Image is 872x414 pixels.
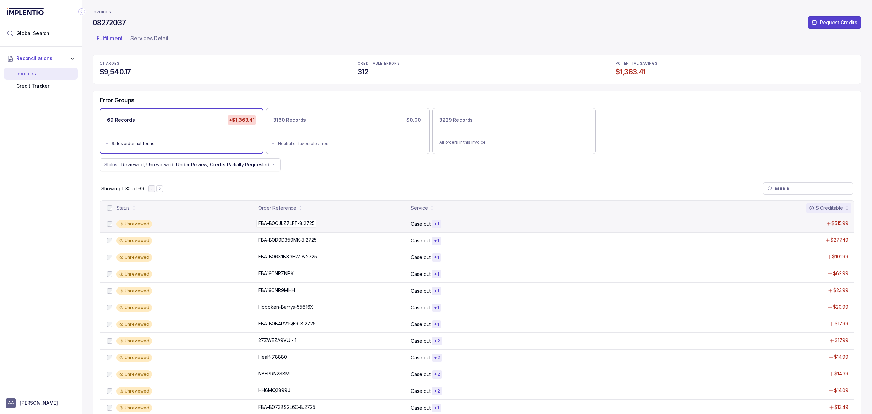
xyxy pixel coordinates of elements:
p: $17.99 [835,337,848,344]
input: checkbox-checkbox [107,388,112,394]
p: FBA-B06X1BX3HW-8.27.25 [258,253,317,260]
p: + 1 [434,221,439,227]
p: + 1 [434,288,439,294]
p: FBA-B0CJLZ7LFT-8.27.25 [256,220,316,227]
p: HH6MQ2899J [258,387,290,394]
input: checkbox-checkbox [107,372,112,377]
p: [PERSON_NAME] [20,400,58,406]
div: Unreviewed [116,320,152,328]
input: checkbox-checkbox [107,238,112,243]
p: $0.00 [405,115,422,125]
div: Unreviewed [116,404,152,412]
div: Unreviewed [116,287,152,295]
p: + 2 [434,372,440,377]
div: Remaining page entries [101,185,144,192]
input: checkbox-checkbox [107,355,112,360]
p: $515.99 [831,220,848,227]
p: +$1,363.41 [228,115,256,125]
p: CHARGES [100,62,339,66]
p: Case out [411,304,431,311]
p: FBA-B0D9D359MK-8.27.25 [258,237,317,243]
button: Status:Reviewed, Unreviewed, Under Review, Credits Partially Requested [100,158,281,171]
p: $17.99 [835,320,848,327]
nav: breadcrumb [93,8,111,15]
p: All orders in this invoice [439,139,589,146]
p: Case out [411,388,431,395]
div: Unreviewed [116,304,152,312]
input: checkbox-checkbox [107,338,112,344]
p: Case out [411,321,431,328]
button: User initials[PERSON_NAME] [6,398,76,408]
button: Request Credits [808,16,861,29]
p: + 1 [434,405,439,411]
p: NBEPRN2S8M [258,370,290,377]
p: FBA-B073BS2L6C-8.27.25 [258,404,315,411]
p: FBA190NR9MHH [258,287,295,294]
p: Case out [411,371,431,378]
p: $13.49 [834,404,848,411]
p: 3160 Records [273,117,306,123]
div: Reconciliations [4,66,78,94]
p: Case out [411,237,431,244]
h4: 312 [358,67,596,77]
p: Case out [411,221,431,227]
span: Reconciliations [16,55,52,62]
p: Fulfillment [97,34,122,42]
div: Unreviewed [116,270,152,278]
p: $14.39 [834,370,848,377]
div: Unreviewed [116,387,152,395]
p: Case out [411,404,431,411]
div: Unreviewed [116,253,152,262]
p: 69 Records [107,117,135,123]
div: Sales order not found [112,140,255,147]
div: Unreviewed [116,354,152,362]
li: Tab Services Detail [126,33,172,46]
p: $14.09 [834,387,848,394]
button: Reconciliations [4,51,78,66]
p: $14.99 [834,354,848,360]
p: FBA-B0B4RV1QF9-8.27.25 [258,320,316,327]
p: FBA190NRZNPK [258,270,293,277]
h4: $1,363.41 [616,67,854,77]
ul: Tab Group [93,33,861,46]
p: Case out [411,254,431,261]
input: checkbox-checkbox [107,322,112,327]
p: Case out [411,354,431,361]
input: checkbox-checkbox [107,255,112,260]
input: checkbox-checkbox [107,271,112,277]
p: Hoboken-Barrys-55616X [258,304,313,310]
p: + 1 [434,238,439,243]
p: + 2 [434,388,440,394]
div: Collapse Icon [78,8,86,16]
input: checkbox-checkbox [107,405,112,411]
p: Services Detail [130,34,168,42]
div: Status [116,205,130,211]
p: Showing 1-30 of 69 [101,185,144,192]
li: Tab Fulfillment [93,33,126,46]
input: checkbox-checkbox [107,221,112,227]
div: Unreviewed [116,237,152,245]
h4: $9,540.17 [100,67,339,77]
div: Order Reference [258,205,296,211]
p: $277.49 [830,237,848,243]
div: Unreviewed [116,370,152,379]
p: Case out [411,287,431,294]
p: $101.99 [832,253,848,260]
p: Reviewed, Unreviewed, Under Review, Credits Partially Requested [121,161,269,168]
p: Status: [104,161,119,168]
p: Invoices [93,8,111,15]
input: checkbox-checkbox [107,205,112,211]
p: Request Credits [820,19,857,26]
p: Healf-78880 [258,354,287,360]
p: CREDITABLE ERRORS [358,62,596,66]
h4: 08272037 [93,18,126,28]
div: Neutral or favorable errors [278,140,422,147]
p: + 1 [434,305,439,310]
span: Global Search [16,30,49,37]
div: Unreviewed [116,337,152,345]
p: Case out [411,271,431,278]
p: Case out [411,338,431,344]
p: + 1 [434,255,439,260]
div: Service [411,205,428,211]
input: checkbox-checkbox [107,305,112,310]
